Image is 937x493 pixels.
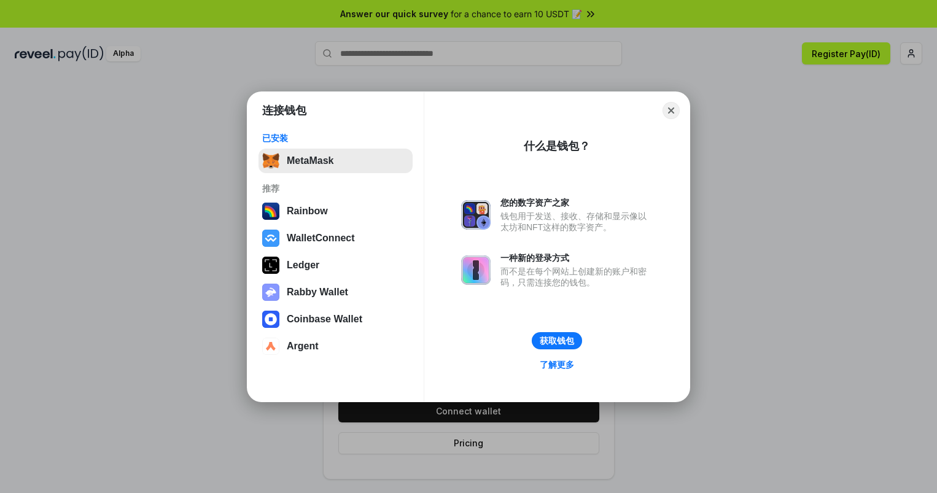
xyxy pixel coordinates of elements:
img: svg+xml,%3Csvg%20width%3D%2228%22%20height%3D%2228%22%20viewBox%3D%220%200%2028%2028%22%20fill%3D... [262,338,279,355]
button: Rabby Wallet [259,280,413,305]
div: 推荐 [262,183,409,194]
div: Rabby Wallet [287,287,348,298]
button: WalletConnect [259,226,413,250]
div: Rainbow [287,206,328,217]
button: Argent [259,334,413,359]
div: 获取钱包 [540,335,574,346]
img: svg+xml,%3Csvg%20width%3D%2228%22%20height%3D%2228%22%20viewBox%3D%220%200%2028%2028%22%20fill%3D... [262,230,279,247]
img: svg+xml,%3Csvg%20xmlns%3D%22http%3A%2F%2Fwww.w3.org%2F2000%2Fsvg%22%20fill%3D%22none%22%20viewBox... [262,284,279,301]
img: svg+xml,%3Csvg%20fill%3D%22none%22%20height%3D%2233%22%20viewBox%3D%220%200%2035%2033%22%20width%... [262,152,279,169]
div: 一种新的登录方式 [500,252,653,263]
button: 获取钱包 [532,332,582,349]
a: 了解更多 [532,357,581,373]
button: Ledger [259,253,413,278]
img: svg+xml,%3Csvg%20width%3D%22120%22%20height%3D%22120%22%20viewBox%3D%220%200%20120%20120%22%20fil... [262,203,279,220]
img: svg+xml,%3Csvg%20width%3D%2228%22%20height%3D%2228%22%20viewBox%3D%220%200%2028%2028%22%20fill%3D... [262,311,279,328]
div: 您的数字资产之家 [500,197,653,208]
div: MetaMask [287,155,333,166]
div: 而不是在每个网站上创建新的账户和密码，只需连接您的钱包。 [500,266,653,288]
div: 什么是钱包？ [524,139,590,153]
h1: 连接钱包 [262,103,306,118]
img: svg+xml,%3Csvg%20xmlns%3D%22http%3A%2F%2Fwww.w3.org%2F2000%2Fsvg%22%20fill%3D%22none%22%20viewBox... [461,200,491,230]
div: 钱包用于发送、接收、存储和显示像以太坊和NFT这样的数字资产。 [500,211,653,233]
button: MetaMask [259,149,413,173]
img: svg+xml,%3Csvg%20xmlns%3D%22http%3A%2F%2Fwww.w3.org%2F2000%2Fsvg%22%20width%3D%2228%22%20height%3... [262,257,279,274]
div: 已安装 [262,133,409,144]
div: Argent [287,341,319,352]
button: Close [663,102,680,119]
button: Rainbow [259,199,413,223]
div: Coinbase Wallet [287,314,362,325]
div: Ledger [287,260,319,271]
button: Coinbase Wallet [259,307,413,332]
img: svg+xml,%3Csvg%20xmlns%3D%22http%3A%2F%2Fwww.w3.org%2F2000%2Fsvg%22%20fill%3D%22none%22%20viewBox... [461,255,491,285]
div: 了解更多 [540,359,574,370]
div: WalletConnect [287,233,355,244]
